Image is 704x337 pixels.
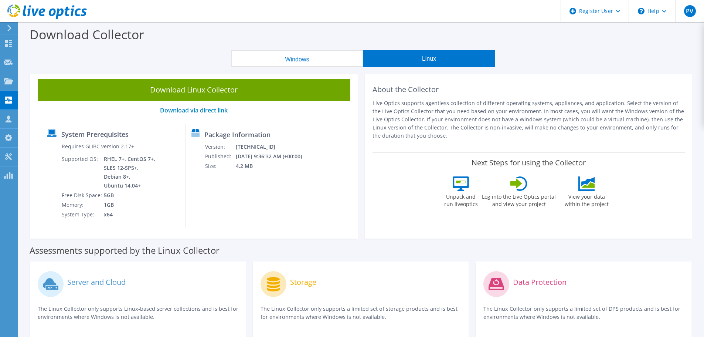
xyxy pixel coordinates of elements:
td: Supported OS: [61,154,103,191]
button: Linux [363,50,495,67]
td: 1GB [103,200,157,210]
label: View your data within the project [560,191,613,208]
span: PV [684,5,696,17]
label: Download Collector [30,26,144,43]
label: Data Protection [513,279,567,286]
td: System Type: [61,210,103,219]
svg: \n [638,8,645,14]
td: [TECHNICAL_ID] [235,142,312,152]
label: System Prerequisites [61,131,129,138]
td: x64 [103,210,157,219]
td: 5GB [103,191,157,200]
label: Package Information [204,131,271,138]
a: Download Linux Collector [38,79,350,101]
label: Storage [290,279,316,286]
label: Server and Cloud [67,279,126,286]
td: Size: [205,161,235,171]
td: Free Disk Space: [61,191,103,200]
p: The Linux Collector only supports Linux-based server collections and is best for environments whe... [38,305,238,321]
h2: About the Collector [373,85,685,94]
td: Version: [205,142,235,152]
td: RHEL 7+, CentOS 7+, SLES 12-SP5+, Debian 8+, Ubuntu 14.04+ [103,154,157,191]
button: Windows [231,50,363,67]
label: Requires GLIBC version 2.17+ [62,143,134,150]
p: Live Optics supports agentless collection of different operating systems, appliances, and applica... [373,99,685,140]
p: The Linux Collector only supports a limited set of storage products and is best for environments ... [261,305,461,321]
a: Download via direct link [160,106,228,114]
td: Memory: [61,200,103,210]
td: Published: [205,152,235,161]
td: 4.2 MB [235,161,312,171]
td: [DATE] 9:36:32 AM (+00:00) [235,152,312,161]
label: Next Steps for using the Collector [472,158,586,167]
label: Assessments supported by the Linux Collector [30,247,220,254]
p: The Linux Collector only supports a limited set of DPS products and is best for environments wher... [483,305,684,321]
label: Unpack and run liveoptics [444,191,478,208]
label: Log into the Live Optics portal and view your project [482,191,556,208]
